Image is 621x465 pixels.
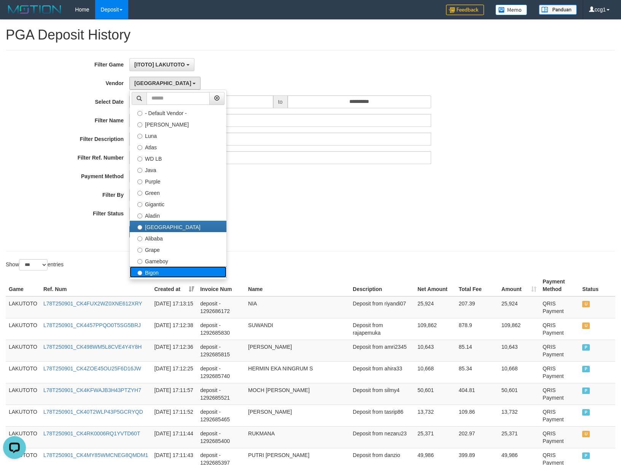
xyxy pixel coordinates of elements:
[129,77,201,90] button: [GEOGRAPHIC_DATA]
[137,179,142,184] input: Purple
[446,5,484,15] img: Feedback.jpg
[43,387,141,393] a: L78T250901_CK4KFWAJB3H43PTZYH7
[540,275,579,296] th: Payment Method
[6,4,64,15] img: MOTION_logo.png
[130,107,226,118] label: - Default Vendor -
[455,275,498,296] th: Total Fee
[43,430,140,437] a: L78T250901_CK4RK0006RQ1YVTD60T
[137,225,142,230] input: [GEOGRAPHIC_DATA]
[130,152,226,164] label: WD LB
[43,452,148,458] a: L78T250901_CK4MY85WMCNEG8QMDM1
[129,58,194,71] button: [ITOTO] LAKUTOTO
[43,344,142,350] a: L78T250901_CK498WM5L8CVE4Y4Y8H
[137,214,142,218] input: Aladin
[137,122,142,127] input: [PERSON_NAME]
[137,157,142,161] input: WD LB
[43,409,143,415] a: L78T250901_CK40T2WLP43P5GCRYQD
[455,340,498,361] td: 85.14
[197,340,245,361] td: deposit - 1292685815
[455,296,498,318] td: 207.39
[245,405,350,426] td: [PERSON_NAME]
[582,387,590,394] span: PAID
[40,275,151,296] th: Ref. Num
[350,275,414,296] th: Description
[197,426,245,448] td: deposit - 1292685400
[582,344,590,351] span: PAID
[130,187,226,198] label: Green
[6,426,40,448] td: LAKUTOTO
[539,5,577,15] img: panduan.png
[197,361,245,383] td: deposit - 1292685740
[137,248,142,253] input: Grape
[6,296,40,318] td: LAKUTOTO
[540,318,579,340] td: QRIS Payment
[498,296,540,318] td: 25,924
[498,340,540,361] td: 10,643
[498,361,540,383] td: 10,668
[197,318,245,340] td: deposit - 1292685830
[130,232,226,244] label: Alibaba
[350,318,414,340] td: Deposit from rajapemuka
[414,383,455,405] td: 50,601
[455,383,498,405] td: 404.81
[414,340,455,361] td: 10,643
[43,322,141,328] a: L78T250901_CK4457PPQO0T5SG5BRJ
[414,405,455,426] td: 13,732
[130,255,226,266] label: Gameboy
[130,221,226,232] label: [GEOGRAPHIC_DATA]
[6,405,40,426] td: LAKUTOTO
[6,259,64,270] label: Show entries
[245,340,350,361] td: [PERSON_NAME]
[134,80,191,86] span: [GEOGRAPHIC_DATA]
[151,296,197,318] td: [DATE] 17:13:15
[130,164,226,175] label: Java
[151,405,197,426] td: [DATE] 17:11:52
[540,296,579,318] td: QRIS Payment
[498,426,540,448] td: 25,371
[540,383,579,405] td: QRIS Payment
[455,361,498,383] td: 85.34
[6,275,40,296] th: Game
[43,301,142,307] a: L78T250901_CK4FUX2WZ0XNE612XRY
[130,141,226,152] label: Atlas
[540,405,579,426] td: QRIS Payment
[151,383,197,405] td: [DATE] 17:11:57
[582,409,590,416] span: PAID
[455,405,498,426] td: 109.86
[130,130,226,141] label: Luna
[151,361,197,383] td: [DATE] 17:12:25
[273,95,288,108] span: to
[414,361,455,383] td: 10,668
[137,145,142,150] input: Atlas
[582,301,590,307] span: UNPAID
[414,296,455,318] td: 25,924
[137,111,142,116] input: - Default Vendor -
[498,383,540,405] td: 50,601
[151,275,197,296] th: Created at: activate to sort column ascending
[6,383,40,405] td: LAKUTOTO
[137,134,142,139] input: Luna
[6,318,40,340] td: LAKUTOTO
[130,209,226,221] label: Aladin
[137,270,142,275] input: Bigon
[137,191,142,196] input: Green
[6,27,615,43] h1: PGA Deposit History
[130,266,226,278] label: Bigon
[130,175,226,187] label: Purple
[350,426,414,448] td: Deposit from nezaru23
[414,318,455,340] td: 109,862
[245,383,350,405] td: MOCH [PERSON_NAME]
[498,318,540,340] td: 109,862
[245,426,350,448] td: RUKMANA
[350,405,414,426] td: Deposit from tasrip86
[197,296,245,318] td: deposit - 1292686172
[350,340,414,361] td: Deposit from amri2345
[6,340,40,361] td: LAKUTOTO
[495,5,527,15] img: Button%20Memo.svg
[137,259,142,264] input: Gameboy
[43,365,141,372] a: L78T250901_CK4ZOE45OU25F6D16JW
[582,452,590,459] span: PAID
[455,426,498,448] td: 202.97
[582,431,590,437] span: UNPAID
[414,275,455,296] th: Net Amount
